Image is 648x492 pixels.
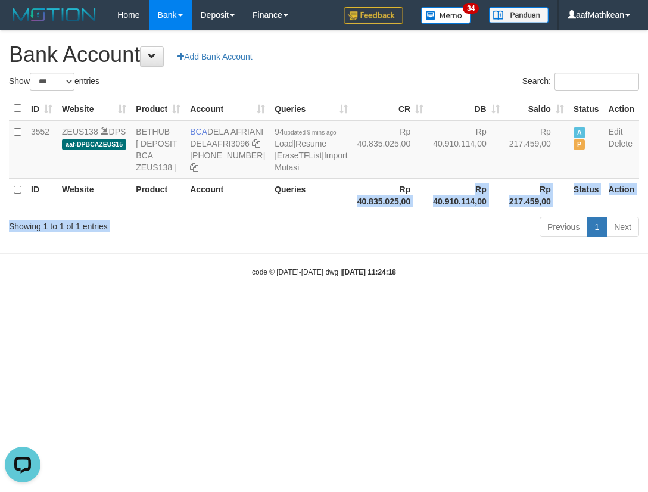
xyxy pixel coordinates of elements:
img: panduan.png [489,7,549,23]
span: BCA [190,127,207,136]
th: Product [131,178,185,212]
th: Website: activate to sort column ascending [57,97,131,120]
span: aaf-DPBCAZEUS15 [62,139,126,150]
th: DB: activate to sort column ascending [428,97,504,120]
span: Paused [574,139,585,150]
td: DPS [57,120,131,179]
th: Action [604,178,640,212]
th: Action [604,97,640,120]
th: CR: activate to sort column ascending [353,97,429,120]
th: Account [185,178,270,212]
th: Website [57,178,131,212]
a: Add Bank Account [170,46,260,67]
a: EraseTFList [277,151,322,160]
th: Status [569,97,604,120]
input: Search: [554,73,639,91]
a: Previous [540,217,587,237]
th: Product: activate to sort column ascending [131,97,185,120]
a: Copy 8692458639 to clipboard [190,163,198,172]
span: updated 9 mins ago [284,129,337,136]
label: Search: [522,73,639,91]
a: Edit [609,127,623,136]
td: Rp 40.835.025,00 [353,120,429,179]
th: ID [26,178,57,212]
th: Rp 40.835.025,00 [353,178,429,212]
td: DELA AFRIANI [PHONE_NUMBER] [185,120,270,179]
select: Showentries [30,73,74,91]
td: Rp 217.459,00 [504,120,569,179]
div: Showing 1 to 1 of 1 entries [9,216,261,232]
a: Load [275,139,293,148]
h1: Bank Account [9,43,639,67]
th: Saldo: activate to sort column ascending [504,97,569,120]
th: Status [569,178,604,212]
span: | | | [275,127,347,172]
a: Copy DELAAFRI3096 to clipboard [252,139,260,148]
th: Account: activate to sort column ascending [185,97,270,120]
a: DELAAFRI3096 [190,139,250,148]
th: ID: activate to sort column ascending [26,97,57,120]
a: Resume [295,139,326,148]
th: Rp 40.910.114,00 [428,178,504,212]
img: Feedback.jpg [344,7,403,24]
th: Rp 217.459,00 [504,178,569,212]
small: code © [DATE]-[DATE] dwg | [252,268,396,276]
a: Next [606,217,639,237]
a: Delete [609,139,633,148]
a: 1 [587,217,607,237]
td: BETHUB [ DEPOSIT BCA ZEUS138 ] [131,120,185,179]
th: Queries [270,178,352,212]
label: Show entries [9,73,99,91]
span: 34 [463,3,479,14]
a: ZEUS138 [62,127,98,136]
strong: [DATE] 11:24:18 [342,268,396,276]
button: Open LiveChat chat widget [5,5,40,41]
span: 94 [275,127,336,136]
span: Active [574,127,585,138]
a: Import Mutasi [275,151,347,172]
td: Rp 40.910.114,00 [428,120,504,179]
th: Queries: activate to sort column ascending [270,97,352,120]
td: 3552 [26,120,57,179]
img: MOTION_logo.png [9,6,99,24]
img: Button%20Memo.svg [421,7,471,24]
